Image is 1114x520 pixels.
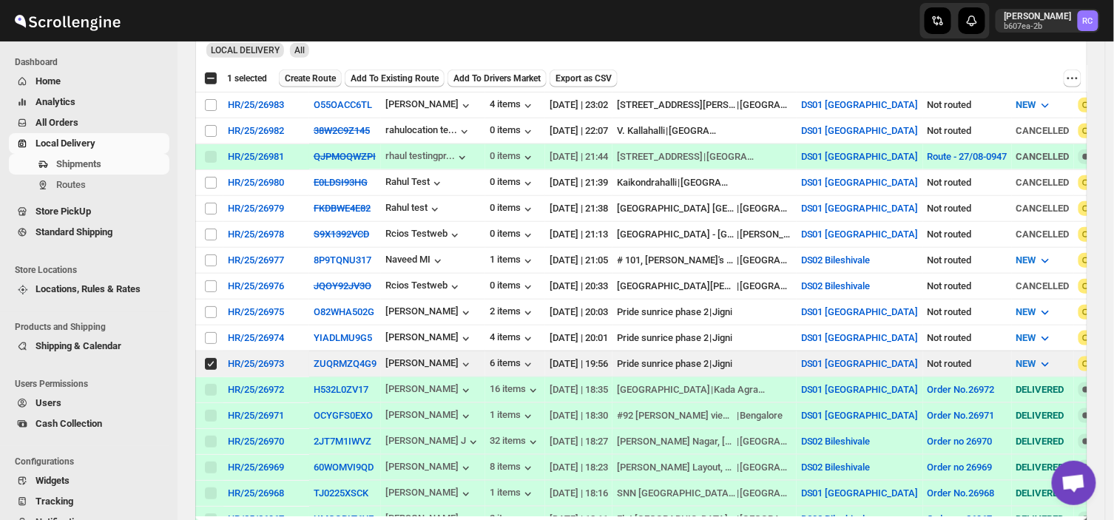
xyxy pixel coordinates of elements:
span: Local Delivery [36,138,95,149]
button: HR/25/26970 [228,436,284,447]
button: HR/25/26969 [228,462,284,473]
button: Shipping & Calendar [9,336,169,357]
button: Tracking [9,491,169,512]
button: 0 items [490,150,536,165]
img: ScrollEngine [12,2,123,39]
div: V. Kallahalli [617,124,665,138]
div: [STREET_ADDRESS][PERSON_NAME][PERSON_NAME] [617,98,737,112]
span: Users [36,397,61,408]
div: 1 items [490,254,536,269]
div: [STREET_ADDRESS] [617,149,703,164]
div: | [617,227,792,242]
span: 1 selected [227,72,267,84]
button: 0 items [490,124,536,139]
div: HR/25/26982 [228,125,284,136]
div: | [617,305,792,320]
div: | [617,408,792,423]
div: [PERSON_NAME] [385,305,473,320]
span: Add To Existing Route [351,72,439,84]
button: DS01 [GEOGRAPHIC_DATA] [801,306,919,317]
div: 4 items [490,98,536,113]
button: NEW [1007,93,1061,117]
button: HR/25/26980 [228,177,284,188]
div: CANCELLED [1016,124,1070,138]
button: O55OACC6TL [314,99,372,110]
button: E0LDSI93HG [314,177,368,188]
span: NEW [1016,332,1036,343]
div: [DATE] | 18:16 [550,486,608,501]
button: HR/25/26975 [228,306,284,317]
div: | [617,124,792,138]
button: 2JT7M1IWVZ [314,436,371,447]
button: Order No.26972 [928,384,995,395]
div: [GEOGRAPHIC_DATA] [740,460,792,475]
span: Analytics [36,96,75,107]
button: More actions [1064,70,1081,87]
div: HR/25/26974 [228,332,284,343]
div: [DATE] | 23:02 [550,98,608,112]
button: DS02 Bileshivale [801,254,871,266]
button: Naveed MI [385,254,445,269]
div: [GEOGRAPHIC_DATA] [706,149,758,164]
div: [DATE] | 19:56 [550,357,608,371]
button: Widgets [9,470,169,491]
div: Pride sunrice phase 2 [617,305,709,320]
span: Cash Collection [36,418,102,429]
div: DELIVERED [1016,486,1070,501]
button: Shipments [9,154,169,175]
button: HR/25/26979 [228,203,284,214]
button: HR/25/26983 [228,99,284,110]
button: Rahul Test [385,176,445,191]
div: HR/25/26972 [228,384,284,395]
button: HR/25/26968 [228,487,284,499]
div: 0 items [490,228,536,243]
span: Rahul Chopra [1078,10,1098,31]
button: 0 items [490,176,536,191]
div: | [617,201,792,216]
span: Home [36,75,61,87]
button: 2 items [490,305,536,320]
button: DS01 [GEOGRAPHIC_DATA] [801,358,919,369]
div: Rcios Testweb [385,228,462,243]
button: HR/25/26976 [228,280,284,291]
div: Not routed [928,253,1007,268]
span: Add To Drivers Market [453,72,541,84]
div: Jigni [712,357,732,371]
div: [DATE] | 21:05 [550,253,608,268]
button: FKDBWE4E82 [314,203,371,214]
button: DS01 [GEOGRAPHIC_DATA] [801,384,919,395]
button: 38W2C9Z145 [314,125,370,136]
button: [PERSON_NAME] [385,98,473,113]
div: [PERSON_NAME] [740,227,792,242]
div: [GEOGRAPHIC_DATA] [669,124,720,138]
div: 0 items [490,280,536,294]
div: CANCELLED [1016,175,1070,190]
div: CANCELLED [1016,279,1070,294]
button: Rahul test [385,202,442,217]
button: 60WOMVI9QD [314,462,374,473]
div: #92 [PERSON_NAME] views attibele near 107 Southeast apartment [617,408,737,423]
button: 1 items [490,409,536,424]
div: DELIVERED [1016,460,1070,475]
span: Tracking [36,496,73,507]
div: [DATE] | 21:44 [550,149,608,164]
button: [PERSON_NAME] [385,357,473,372]
button: DS01 [GEOGRAPHIC_DATA] [801,99,919,110]
span: All [294,45,305,55]
button: HR/25/26971 [228,410,284,421]
button: DS02 Bileshivale [801,436,871,447]
button: [PERSON_NAME] J [385,435,481,450]
button: 8 items [490,461,536,476]
div: Kada Agrahara [714,382,766,397]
